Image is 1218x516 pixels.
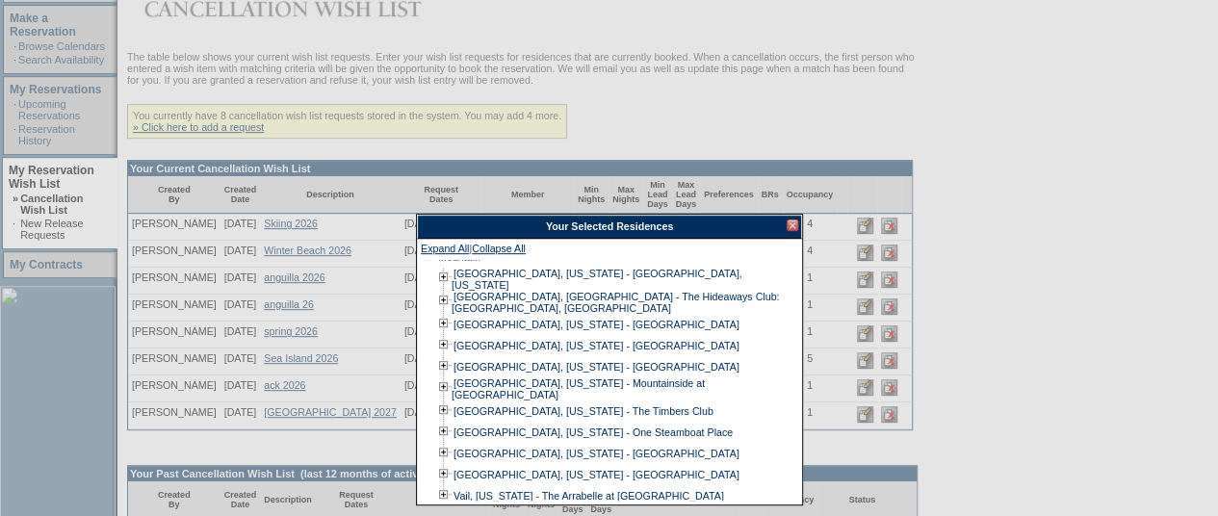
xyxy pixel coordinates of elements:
a: [GEOGRAPHIC_DATA], [US_STATE] - [GEOGRAPHIC_DATA] [454,361,739,373]
a: [GEOGRAPHIC_DATA], [GEOGRAPHIC_DATA] - The Hideaways Club: [GEOGRAPHIC_DATA], [GEOGRAPHIC_DATA] [452,291,779,314]
div: Your Selected Residences [417,215,802,239]
a: [GEOGRAPHIC_DATA], [US_STATE] - [GEOGRAPHIC_DATA] [454,469,739,480]
a: Vail, [US_STATE] - The Arrabelle at [GEOGRAPHIC_DATA] [454,490,724,502]
div: | [421,243,798,260]
a: [GEOGRAPHIC_DATA], [US_STATE] - Mountainside at [GEOGRAPHIC_DATA] [452,377,705,400]
a: [GEOGRAPHIC_DATA], [US_STATE] - [GEOGRAPHIC_DATA], [US_STATE] [452,268,742,291]
a: Expand All [421,243,469,260]
a: [GEOGRAPHIC_DATA], [US_STATE] - [GEOGRAPHIC_DATA] [454,448,739,459]
a: [GEOGRAPHIC_DATA], [US_STATE] - The Timbers Club [454,405,713,417]
a: Collapse All [472,243,526,260]
a: [GEOGRAPHIC_DATA], [US_STATE] - [GEOGRAPHIC_DATA] [454,319,739,330]
a: [GEOGRAPHIC_DATA], [US_STATE] - One Steamboat Place [454,426,733,438]
a: [GEOGRAPHIC_DATA], [US_STATE] - [GEOGRAPHIC_DATA] [454,340,739,351]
